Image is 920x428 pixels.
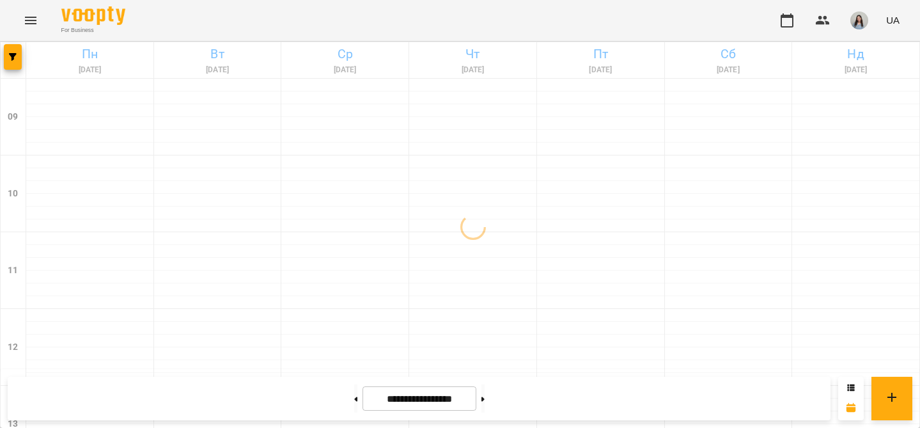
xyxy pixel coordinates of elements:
img: 00729b20cbacae7f74f09ddf478bc520.jpg [850,12,868,29]
h6: Чт [411,44,534,64]
h6: [DATE] [667,64,790,76]
span: For Business [61,26,125,35]
h6: 12 [8,340,18,354]
h6: [DATE] [156,64,279,76]
h6: [DATE] [283,64,407,76]
h6: Вт [156,44,279,64]
h6: Нд [794,44,917,64]
button: UA [881,8,905,32]
h6: Сб [667,44,790,64]
h6: Пт [539,44,662,64]
h6: 09 [8,110,18,124]
h6: Ср [283,44,407,64]
img: Voopty Logo [61,6,125,25]
span: UA [886,13,900,27]
h6: [DATE] [28,64,152,76]
h6: [DATE] [794,64,917,76]
h6: [DATE] [411,64,534,76]
h6: [DATE] [539,64,662,76]
h6: 10 [8,187,18,201]
button: Menu [15,5,46,36]
h6: Пн [28,44,152,64]
h6: 11 [8,264,18,278]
